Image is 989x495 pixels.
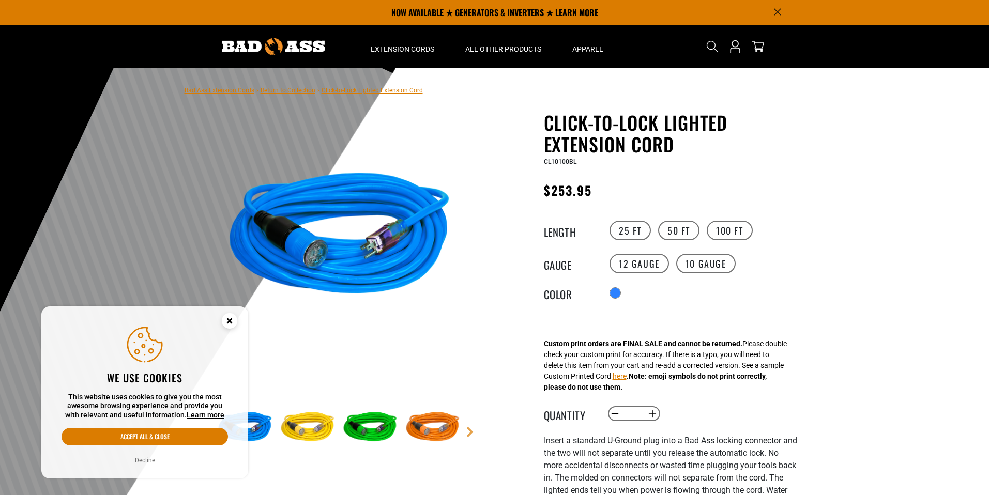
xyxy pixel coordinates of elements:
label: 10 Gauge [676,254,736,273]
nav: breadcrumbs [185,84,423,96]
span: › [317,87,319,94]
strong: Note: emoji symbols do not print correctly, please do not use them. [544,372,767,391]
a: Learn more [187,411,224,419]
h1: Click-to-Lock Lighted Extension Cord [544,112,797,155]
a: Return to Collection [261,87,315,94]
legend: Gauge [544,257,596,270]
a: Next [465,427,475,437]
button: Decline [132,455,158,466]
img: Bad Ass Extension Cords [222,38,325,55]
summary: Search [704,38,721,55]
img: blue [215,114,464,363]
summary: Apparel [557,25,619,68]
a: Bad Ass Extension Cords [185,87,254,94]
summary: All Other Products [450,25,557,68]
span: Extension Cords [371,44,434,54]
div: Please double check your custom print for accuracy. If there is a typo, you will need to delete t... [544,338,787,393]
span: $253.95 [544,181,592,199]
span: CL10100BL [544,158,576,165]
p: This website uses cookies to give you the most awesome browsing experience and provide you with r... [62,393,228,420]
span: › [256,87,258,94]
strong: Custom print orders are FINAL SALE and cannot be returned. [544,339,742,348]
span: Click-to-Lock Lighted Extension Cord [322,87,423,94]
aside: Cookie Consent [41,306,248,479]
legend: Length [544,224,596,237]
summary: Extension Cords [355,25,450,68]
legend: Color [544,286,596,300]
label: Quantity [544,407,596,421]
img: green [340,398,400,458]
button: Accept all & close [62,428,228,445]
img: orange [403,398,463,458]
label: 25 FT [610,221,651,240]
span: All Other Products [465,44,541,54]
h2: We use cookies [62,371,228,384]
img: yellow [278,398,338,458]
span: Apparel [572,44,603,54]
label: 100 FT [707,221,753,240]
label: 50 FT [658,221,699,240]
button: here [613,371,627,382]
label: 12 Gauge [610,254,669,273]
